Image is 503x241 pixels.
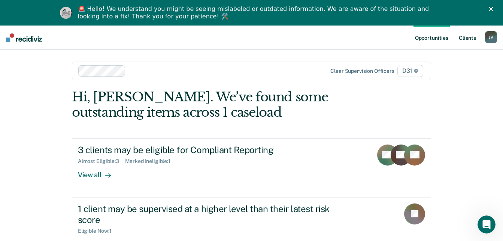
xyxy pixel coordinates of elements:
[78,228,118,234] div: Eligible Now : 1
[6,33,42,42] img: Recidiviz
[413,26,450,50] a: Opportunities
[78,145,341,155] div: 3 clients may be eligible for Compliant Reporting
[485,31,497,43] button: JV
[457,26,478,50] a: Clients
[78,158,125,164] div: Almost Eligible : 3
[330,68,394,74] div: Clear supervision officers
[125,158,176,164] div: Marked Ineligible : 1
[78,203,341,225] div: 1 client may be supervised at a higher level than their latest risk score
[72,138,431,197] a: 3 clients may be eligible for Compliant ReportingAlmost Eligible:3Marked Ineligible:1View all
[485,31,497,43] div: J V
[72,89,359,120] div: Hi, [PERSON_NAME]. We’ve found some outstanding items across 1 caseload
[397,65,423,77] span: D31
[478,215,496,233] iframe: Intercom live chat
[60,7,72,19] img: Profile image for Kim
[78,5,431,20] div: 🚨 Hello! We understand you might be seeing mislabeled or outdated information. We are aware of th...
[78,164,120,179] div: View all
[489,7,496,11] div: Close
